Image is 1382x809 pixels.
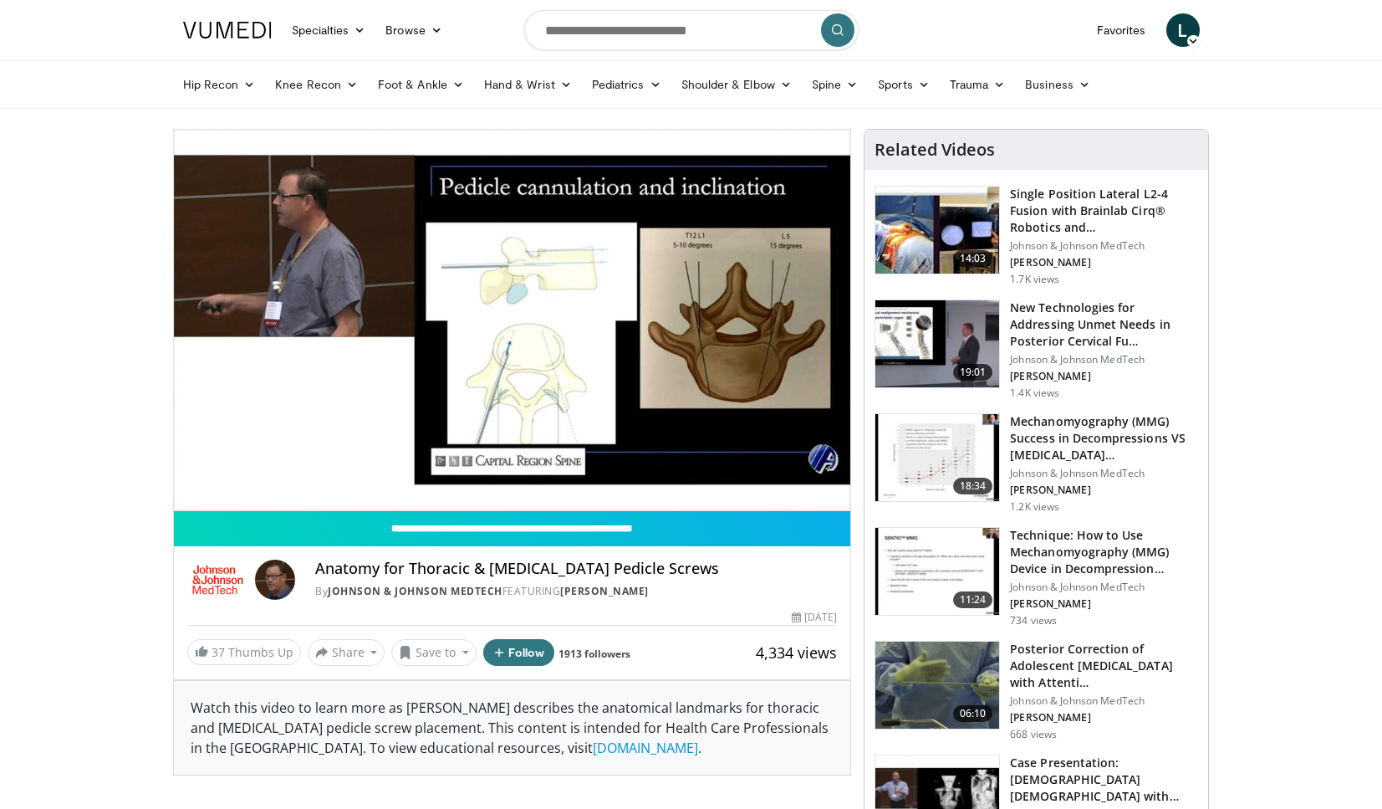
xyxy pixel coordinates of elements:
[671,68,802,101] a: Shoulder & Elbow
[174,681,851,775] div: Watch this video to learn more as [PERSON_NAME] describes the anatomical landmarks for thoracic a...
[1010,239,1198,253] p: Johnson & Johnson MedTech
[875,641,1198,741] a: 06:10 Posterior Correction of Adolescent [MEDICAL_DATA] with Attenti… Johnson & Johnson MedTech [...
[1010,273,1059,286] p: 1.7K views
[875,300,999,387] img: 86b95020-a6f8-4a79-bf9e-090ebaa5acbb.150x105_q85_crop-smart_upscale.jpg
[187,639,301,665] a: 37 Thumbs Up
[1010,467,1198,480] p: Johnson & Johnson MedTech
[953,705,993,722] span: 06:10
[1015,68,1100,101] a: Business
[1010,413,1198,463] h3: Mechanomyography (MMG) Success in Decompressions VS [MEDICAL_DATA]…
[953,591,993,608] span: 11:24
[582,68,671,101] a: Pediatrics
[1010,711,1198,725] p: [PERSON_NAME]
[1166,13,1200,47] a: L
[1010,597,1198,611] p: [PERSON_NAME]
[1010,387,1059,400] p: 1.4K views
[875,186,1198,286] a: 14:03 Single Position Lateral L2-4 Fusion with Brainlab Cirq® Robotics and… Johnson & Johnson Med...
[560,584,649,598] a: [PERSON_NAME]
[315,584,837,599] div: By FEATURING
[1010,256,1198,269] p: [PERSON_NAME]
[391,639,477,666] button: Save to
[1010,484,1198,497] p: [PERSON_NAME]
[802,68,868,101] a: Spine
[255,560,295,600] img: Avatar
[183,22,272,38] img: VuMedi Logo
[375,13,452,47] a: Browse
[308,639,385,666] button: Share
[953,478,993,494] span: 18:34
[558,647,630,661] a: 1913 followers
[1010,500,1059,514] p: 1.2K views
[315,560,837,578] h4: Anatomy for Thoracic & [MEDICAL_DATA] Pedicle Screws
[1010,694,1198,708] p: Johnson & Johnson MedTech
[953,364,993,381] span: 19:01
[1010,614,1057,627] p: 734 views
[1010,353,1198,366] p: Johnson & Johnson MedTech
[187,560,249,600] img: Johnson & Johnson MedTech
[875,642,999,729] img: 815f393e-5d41-437a-83f5-d82245a0f4a3.150x105_q85_crop-smart_upscale.jpg
[173,68,266,101] a: Hip Recon
[1010,755,1198,805] h3: Case Presentation: [DEMOGRAPHIC_DATA] [DEMOGRAPHIC_DATA] with [MEDICAL_DATA][PERSON_NAME] & Pelvi...
[875,527,1198,627] a: 11:24 Technique: How to Use Mechanomyography (MMG) Device in Decompression… Johnson & Johnson Med...
[524,10,859,50] input: Search topics, interventions
[174,130,851,511] video-js: Video Player
[1010,728,1057,741] p: 668 views
[328,584,502,598] a: Johnson & Johnson MedTech
[212,644,225,660] span: 37
[282,13,376,47] a: Specialties
[1010,186,1198,236] h3: Single Position Lateral L2-4 Fusion with Brainlab Cirq® Robotics and…
[265,68,368,101] a: Knee Recon
[474,68,582,101] a: Hand & Wrist
[1010,527,1198,577] h3: Technique: How to Use Mechanomyography (MMG) Device in Decompression…
[1010,641,1198,691] h3: Posterior Correction of Adolescent [MEDICAL_DATA] with Attenti…
[368,68,474,101] a: Foot & Ankle
[875,140,995,160] h4: Related Videos
[1010,581,1198,594] p: Johnson & Johnson MedTech
[940,68,1016,101] a: Trauma
[875,300,1198,400] a: 19:01 New Technologies for Addressing Unmet Needs in Posterior Cervical Fu… Johnson & Johnson Med...
[792,610,837,625] div: [DATE]
[868,68,940,101] a: Sports
[593,739,698,757] a: [DOMAIN_NAME]
[1010,370,1198,383] p: [PERSON_NAME]
[875,414,999,501] img: 44ba9214-7f98-42ad-83eb-0011a4d2deb5.150x105_q85_crop-smart_upscale.jpg
[875,528,999,615] img: e14a7e9c-7b7e-4541-bbcc-63e42d9d2fd8.150x105_q85_crop-smart_upscale.jpg
[483,639,555,666] button: Follow
[1087,13,1156,47] a: Favorites
[756,643,837,663] span: 4,334 views
[875,413,1198,514] a: 18:34 Mechanomyography (MMG) Success in Decompressions VS [MEDICAL_DATA]… Johnson & Johnson MedTe...
[1010,300,1198,350] h3: New Technologies for Addressing Unmet Needs in Posterior Cervical Fu…
[875,187,999,274] img: 0ee6e9ce-a43b-4dc4-b8e2-b13ff9351003.150x105_q85_crop-smart_upscale.jpg
[953,250,993,267] span: 14:03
